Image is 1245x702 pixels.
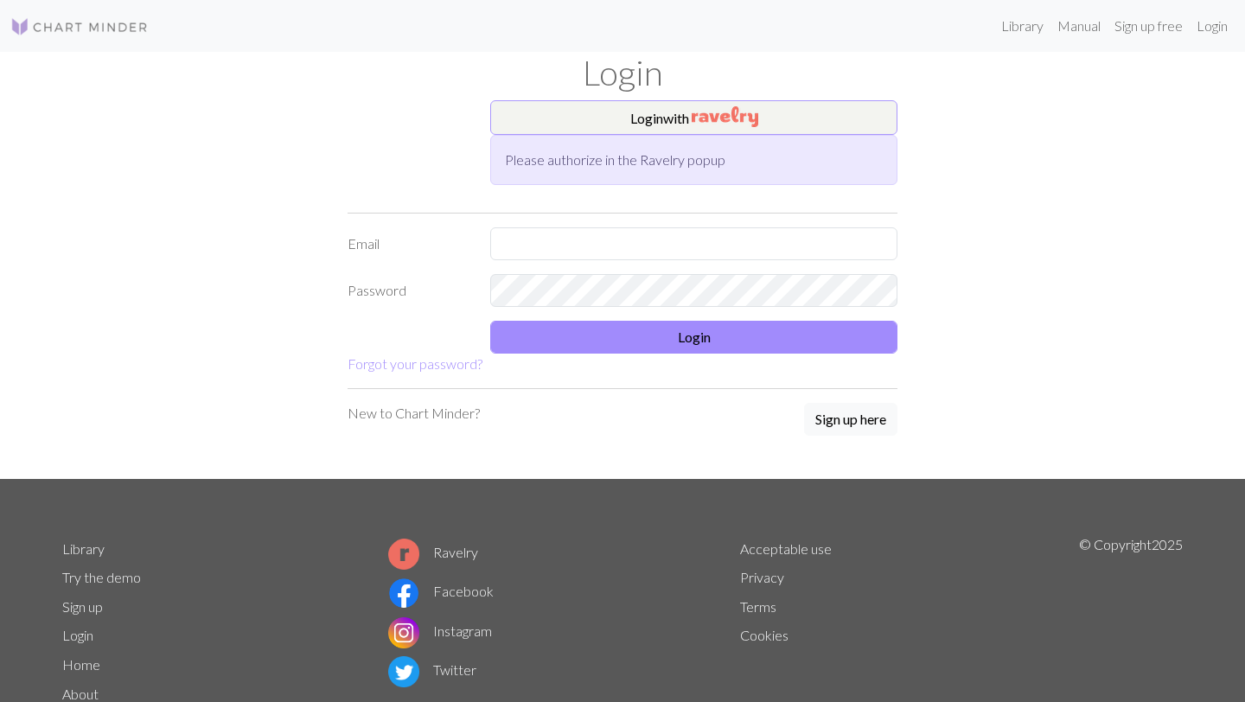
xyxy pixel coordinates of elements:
a: Sign up free [1108,9,1190,43]
img: Instagram logo [388,617,419,648]
a: Manual [1050,9,1108,43]
button: Login [490,321,897,354]
a: Instagram [388,622,492,639]
a: Library [62,540,105,557]
div: Please authorize in the Ravelry popup [490,135,897,185]
a: Home [62,656,100,673]
h1: Login [52,52,1193,93]
button: Loginwith [490,100,897,135]
img: Twitter logo [388,656,419,687]
a: Login [62,627,93,643]
a: Privacy [740,569,784,585]
a: Acceptable use [740,540,832,557]
a: Library [994,9,1050,43]
a: Forgot your password? [348,355,482,372]
img: Facebook logo [388,578,419,609]
a: Facebook [388,583,494,599]
label: Email [337,227,480,260]
a: Ravelry [388,544,478,560]
a: Try the demo [62,569,141,585]
img: Ravelry [692,106,758,127]
a: Sign up here [804,403,897,437]
a: Login [1190,9,1235,43]
img: Ravelry logo [388,539,419,570]
label: Password [337,274,480,307]
button: Sign up here [804,403,897,436]
a: Twitter [388,661,476,678]
a: Terms [740,598,776,615]
a: Cookies [740,627,788,643]
img: Logo [10,16,149,37]
a: About [62,686,99,702]
p: New to Chart Minder? [348,403,480,424]
a: Sign up [62,598,103,615]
